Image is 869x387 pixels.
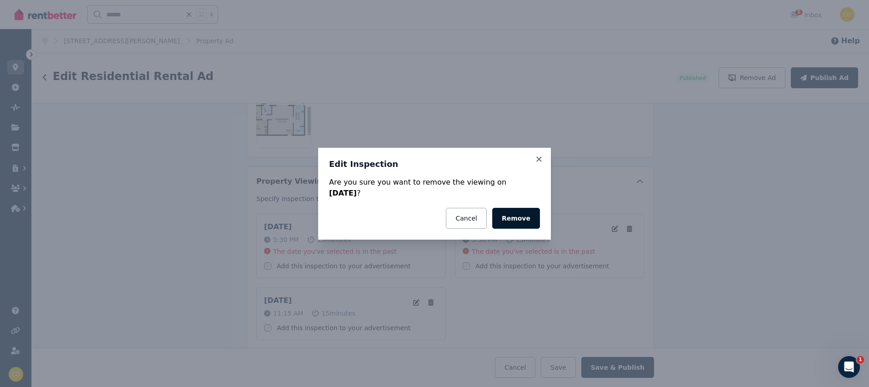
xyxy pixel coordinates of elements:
[329,159,540,170] h3: Edit Inspection
[838,356,860,378] iframe: Intercom live chat
[329,177,540,199] div: Are you sure you want to remove the viewing on ?
[492,208,540,229] button: Remove
[329,189,357,197] strong: [DATE]
[857,356,864,363] span: 1
[446,208,486,229] button: Cancel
